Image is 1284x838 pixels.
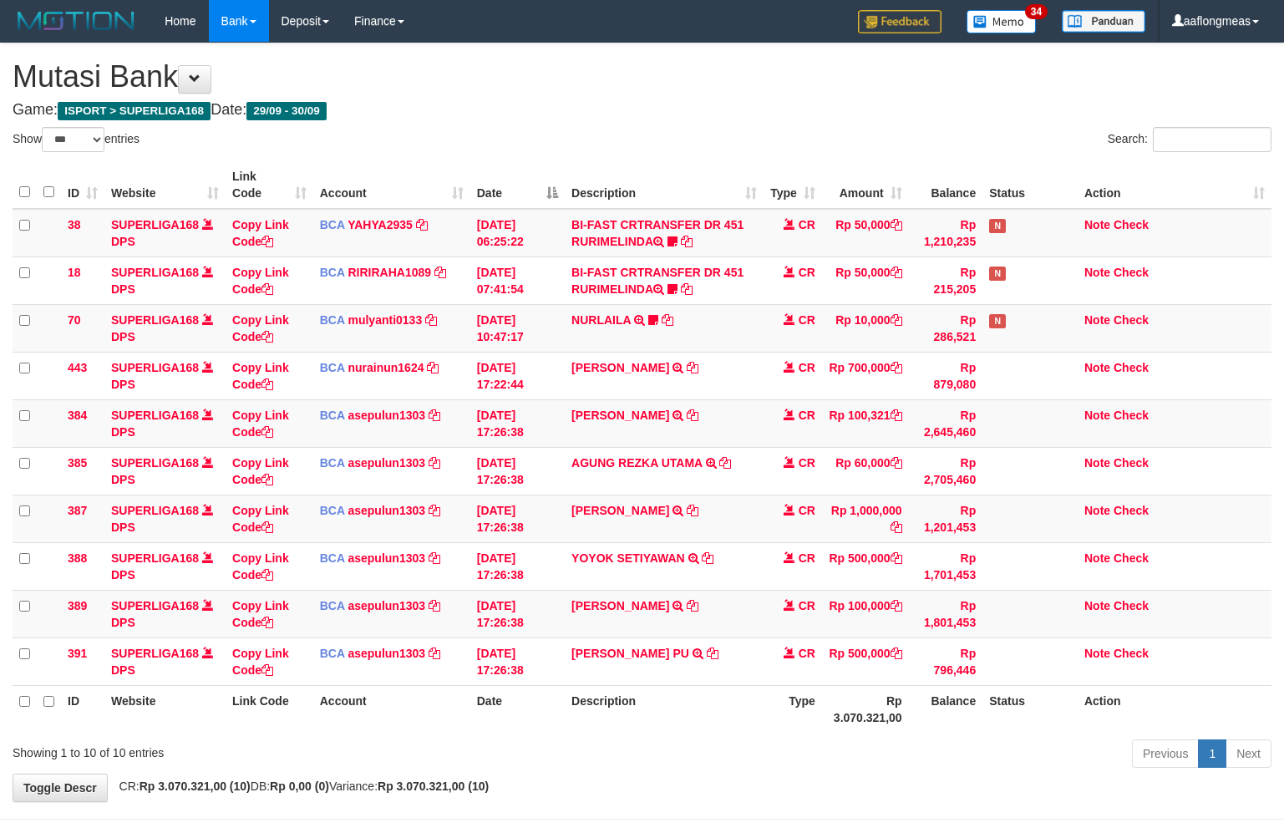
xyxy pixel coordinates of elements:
label: Search: [1108,127,1271,152]
th: ID [61,685,104,733]
a: Copy Rp 1,000,000 to clipboard [891,521,902,534]
a: [PERSON_NAME] [571,409,669,422]
input: Search: [1153,127,1271,152]
th: Account [313,685,470,733]
span: 18 [68,266,81,279]
a: Check [1114,504,1149,517]
span: BCA [320,504,345,517]
span: BCA [320,409,345,422]
a: asepulun1303 [348,599,425,612]
a: SUPERLIGA168 [111,266,199,279]
a: AGUNG REZKA UTAMA [571,456,703,470]
td: Rp 10,000 [822,304,909,352]
a: Check [1114,456,1149,470]
td: Rp 1,701,453 [909,542,983,590]
h1: Mutasi Bank [13,60,1271,94]
td: Rp 700,000 [822,352,909,399]
a: Note [1084,313,1110,327]
a: Copy RULLY SETIAWAN to clipboard [687,599,698,612]
a: Copy AGUNG REZKA UTAMA to clipboard [719,456,731,470]
a: Copy BI-FAST CRTRANSFER DR 451 RURIMELINDA to clipboard [681,235,693,248]
td: [DATE] 17:26:38 [470,637,565,685]
span: BCA [320,218,345,231]
a: Copy asepulun1303 to clipboard [429,409,440,422]
th: Date: activate to sort column descending [470,161,565,209]
span: BCA [320,647,345,660]
a: Note [1084,599,1110,612]
a: Copy Rp 100,321 to clipboard [891,409,902,422]
a: Copy Link Code [232,647,289,677]
td: Rp 1,210,235 [909,209,983,257]
a: Toggle Descr [13,774,108,802]
span: CR [799,313,815,327]
a: Copy Link Code [232,504,289,534]
th: Description [565,685,764,733]
td: DPS [104,399,226,447]
a: Note [1084,218,1110,231]
a: asepulun1303 [348,647,425,660]
td: [DATE] 17:26:38 [470,590,565,637]
a: Copy YOYOK SETIYAWAN to clipboard [702,551,713,565]
td: [DATE] 07:41:54 [470,256,565,304]
span: 387 [68,504,87,517]
a: Copy Link Code [232,599,289,629]
td: DPS [104,352,226,399]
a: Copy Rp 50,000 to clipboard [891,266,902,279]
a: Check [1114,409,1149,422]
a: SUPERLIGA168 [111,551,199,565]
span: 38 [68,218,81,231]
a: Check [1114,218,1149,231]
a: Note [1084,647,1110,660]
span: CR [799,361,815,374]
td: Rp 286,521 [909,304,983,352]
a: [PERSON_NAME] PU [571,647,689,660]
a: Note [1084,266,1110,279]
a: Check [1114,599,1149,612]
strong: Rp 3.070.321,00 (10) [378,780,489,793]
label: Show entries [13,127,140,152]
th: Rp 3.070.321,00 [822,685,909,733]
span: 34 [1025,4,1048,19]
span: 385 [68,456,87,470]
th: Description: activate to sort column ascending [565,161,764,209]
td: DPS [104,304,226,352]
td: Rp 500,000 [822,637,909,685]
th: Link Code [226,685,313,733]
a: Next [1226,739,1271,768]
img: Button%20Memo.svg [967,10,1037,33]
span: CR: DB: Variance: [111,780,490,793]
td: Rp 2,705,460 [909,447,983,495]
td: [DATE] 17:22:44 [470,352,565,399]
a: Copy Rp 10,000 to clipboard [891,313,902,327]
div: Showing 1 to 10 of 10 entries [13,738,522,761]
span: CR [799,266,815,279]
span: 388 [68,551,87,565]
a: Note [1084,409,1110,422]
a: Copy Link Code [232,409,289,439]
td: DPS [104,590,226,637]
th: Amount: activate to sort column ascending [822,161,909,209]
a: [PERSON_NAME] [571,361,669,374]
a: SUPERLIGA168 [111,361,199,374]
a: Copy ANDREAS PRANATA PU to clipboard [707,647,718,660]
span: CR [799,504,815,517]
th: ID: activate to sort column ascending [61,161,104,209]
td: BI-FAST CRTRANSFER DR 451 RURIMELINDA [565,209,764,257]
a: Copy Link Code [232,361,289,391]
a: nurainun1624 [348,361,424,374]
a: Note [1084,551,1110,565]
h4: Game: Date: [13,102,1271,119]
span: 29/09 - 30/09 [246,102,327,120]
th: Status [982,685,1078,733]
span: CR [799,409,815,422]
a: Copy asepulun1303 to clipboard [429,599,440,612]
th: Balance [909,685,983,733]
a: SUPERLIGA168 [111,599,199,612]
img: Feedback.jpg [858,10,941,33]
span: 391 [68,647,87,660]
a: NURLAILA [571,313,631,327]
a: mulyanti0133 [348,313,422,327]
select: Showentries [42,127,104,152]
span: BCA [320,266,345,279]
th: Account: activate to sort column ascending [313,161,470,209]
